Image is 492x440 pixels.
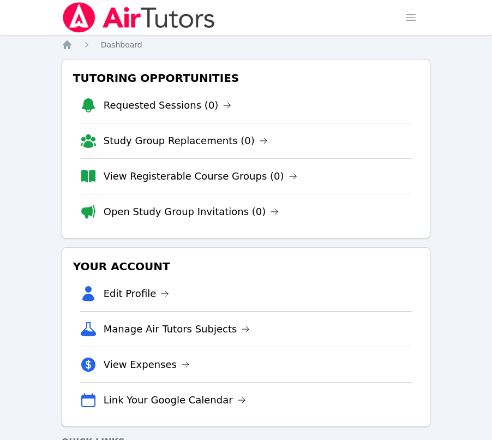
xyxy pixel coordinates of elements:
[101,39,142,50] a: Dashboard
[62,39,431,50] nav: Breadcrumb
[104,286,170,301] a: Edit Profile
[101,40,142,49] span: Dashboard
[104,393,246,408] a: Link Your Google Calendar
[104,133,268,148] a: Study Group Replacements (0)
[104,169,297,184] a: View Registerable Course Groups (0)
[62,2,216,33] img: Air Tutors
[104,98,232,113] a: Requested Sessions (0)
[71,68,422,88] h3: Tutoring Opportunities
[104,357,190,372] a: View Expenses
[71,257,422,276] h3: Your Account
[104,204,279,219] a: Open Study Group Invitations (0)
[104,322,250,337] a: Manage Air Tutors Subjects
